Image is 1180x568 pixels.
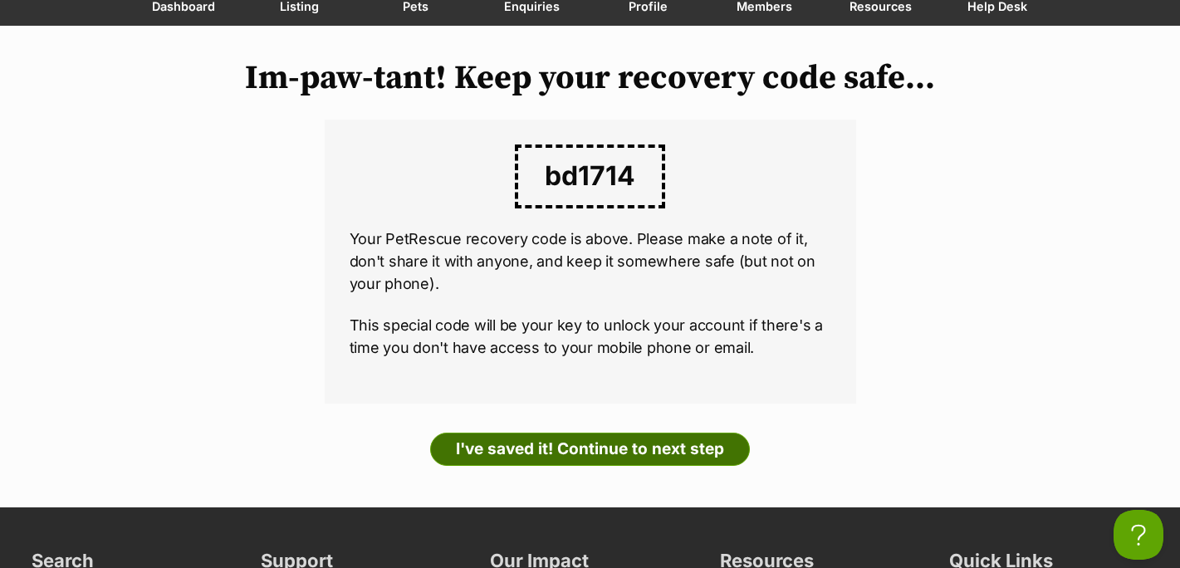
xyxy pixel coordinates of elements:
a: I've saved it! Continue to next step [430,433,750,466]
span: bd1714 [515,144,665,208]
p: This special code will be your key to unlock your account if there's a time you don't have access... [350,314,831,359]
iframe: Help Scout Beacon - Open [1114,510,1163,560]
p: Your PetRescue recovery code is above. Please make a note of it, don't share it with anyone, and ... [350,228,831,295]
h1: Im-paw-tant! Keep your recovery code safe... [217,59,964,97]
